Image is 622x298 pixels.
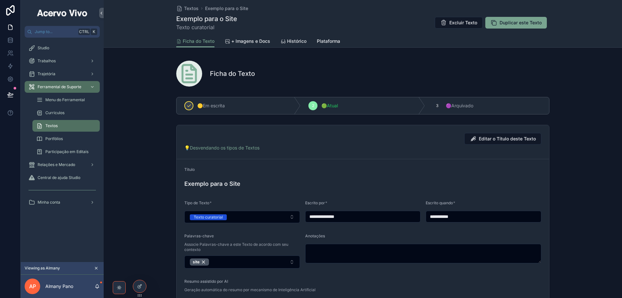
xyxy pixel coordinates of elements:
[426,200,453,205] span: Escrito quando
[449,19,477,26] span: Excluir Texto
[464,133,541,145] button: Editar o Título deste Texto
[500,19,542,26] span: Duplicar este Texto
[45,283,73,290] p: Almany Pano
[38,84,81,89] span: Ferramental de Suporte
[32,146,100,158] a: Participação em Editais
[184,279,228,284] span: Resumo assistido por AI
[29,282,36,290] span: AP
[38,58,56,64] span: Trabalhos
[184,200,209,205] span: Tipo de Texto
[25,266,60,271] span: Viewing as Almany
[435,17,483,29] button: Excluir Texto
[194,214,223,220] div: Texto curatorial
[317,35,340,48] a: Plataforma
[25,81,100,93] a: Ferramental de Suporte
[197,102,225,109] span: 🟡Em escrita
[287,38,306,44] span: Histórico
[184,256,300,268] button: Select Button
[25,55,100,67] a: Trabalhos
[184,145,259,150] a: 💡Desvendando os tipos de Textos
[446,102,473,109] span: 🟣Arquivado
[485,17,547,29] button: Duplicar este Texto
[184,211,300,223] button: Select Button
[190,258,209,266] button: Unselect 158
[36,8,88,18] img: App logo
[184,167,195,172] span: Título
[21,38,104,217] div: scrollable content
[25,68,100,80] a: Trajetória
[305,233,325,238] span: Anotações
[38,162,75,167] span: Relações e Mercado
[38,200,60,205] span: Minha conta
[193,259,200,265] span: site
[305,200,325,205] span: Escrito por
[176,23,237,31] span: Texto curatorial
[184,5,199,12] span: Textos
[45,136,63,141] span: Portfólios
[45,97,85,102] span: Menu do Ferramental
[45,123,58,128] span: Textos
[78,29,90,35] span: Ctrl
[176,14,237,23] h1: Exemplo para o Site
[45,149,88,154] span: Participação em Editais
[281,35,306,48] a: Histórico
[184,233,214,238] span: Palavras-chave
[231,38,270,44] span: + Imagens e Docs
[38,45,49,51] span: Studio
[321,102,338,109] span: 🟢Atual
[317,38,340,44] span: Plataforma
[45,110,64,115] span: Curriculos
[184,179,541,188] h4: Exemplo para o Site
[210,69,255,78] h1: Ficha do Texto
[205,5,248,12] a: Exemplo para o Site
[312,103,314,108] span: 2
[35,29,76,34] span: Jump to...
[25,172,100,184] a: Central de ajuda Studio
[436,103,438,108] span: 3
[32,120,100,132] a: Textos
[479,136,536,142] span: Editar o Título deste Texto
[32,107,100,119] a: Curriculos
[25,159,100,171] a: Relações e Mercado
[184,242,300,252] span: Associe Palavras-chave a este Texto de acordo com seu contexto
[91,29,97,34] span: K
[32,94,100,106] a: Menu do Ferramental
[176,35,214,48] a: Ficha do Texto
[38,71,55,77] span: Trajetória
[25,42,100,54] a: Studio
[225,35,270,48] a: + Imagens e Docs
[176,5,199,12] a: Textos
[38,175,80,180] span: Central de ajuda Studio
[184,287,316,292] span: Geração automática do resumo por mecanismo de Inteligência Artificial
[25,26,100,38] button: Jump to...CtrlK
[25,197,100,208] a: Minha conta
[32,133,100,145] a: Portfólios
[183,38,214,44] span: Ficha do Texto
